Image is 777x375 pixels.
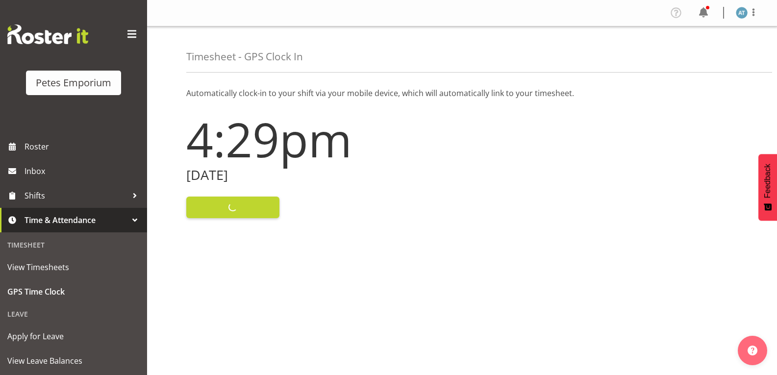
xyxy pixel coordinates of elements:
span: View Leave Balances [7,353,140,368]
a: GPS Time Clock [2,279,145,304]
span: Inbox [25,164,142,178]
span: Feedback [763,164,772,198]
span: View Timesheets [7,260,140,275]
img: alex-micheal-taniwha5364.jpg [736,7,748,19]
img: help-xxl-2.png [748,346,757,355]
h1: 4:29pm [186,113,456,166]
a: View Leave Balances [2,349,145,373]
h2: [DATE] [186,168,456,183]
span: Time & Attendance [25,213,127,227]
div: Leave [2,304,145,324]
div: Timesheet [2,235,145,255]
div: Petes Emporium [36,75,111,90]
p: Automatically clock-in to your shift via your mobile device, which will automatically link to you... [186,87,738,99]
span: GPS Time Clock [7,284,140,299]
span: Roster [25,139,142,154]
a: Apply for Leave [2,324,145,349]
h4: Timesheet - GPS Clock In [186,51,303,62]
a: View Timesheets [2,255,145,279]
span: Shifts [25,188,127,203]
button: Feedback - Show survey [758,154,777,221]
span: Apply for Leave [7,329,140,344]
img: Rosterit website logo [7,25,88,44]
